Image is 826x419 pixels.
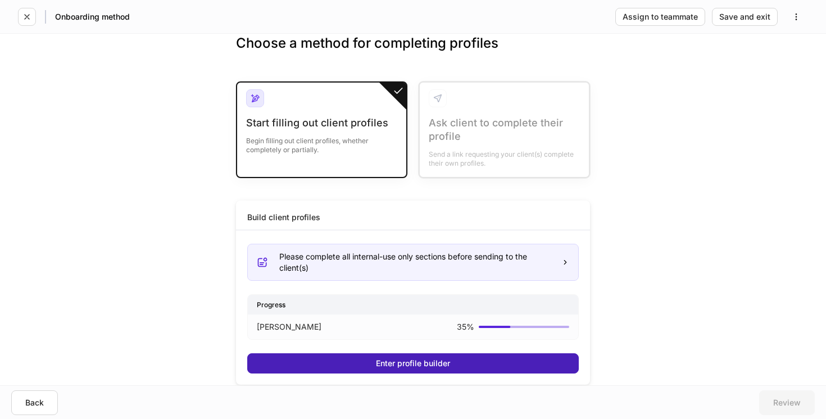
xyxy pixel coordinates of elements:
[247,212,320,223] div: Build client profiles
[248,295,578,315] div: Progress
[457,321,474,333] p: 35 %
[236,34,590,70] h3: Choose a method for completing profiles
[376,359,450,367] div: Enter profile builder
[719,13,770,21] div: Save and exit
[623,13,698,21] div: Assign to teammate
[11,390,58,415] button: Back
[257,321,321,333] p: [PERSON_NAME]
[712,8,778,26] button: Save and exit
[55,11,130,22] h5: Onboarding method
[247,353,579,374] button: Enter profile builder
[25,399,44,407] div: Back
[279,251,552,274] div: Please complete all internal-use only sections before sending to the client(s)
[246,116,397,130] div: Start filling out client profiles
[615,8,705,26] button: Assign to teammate
[246,130,397,154] div: Begin filling out client profiles, whether completely or partially.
